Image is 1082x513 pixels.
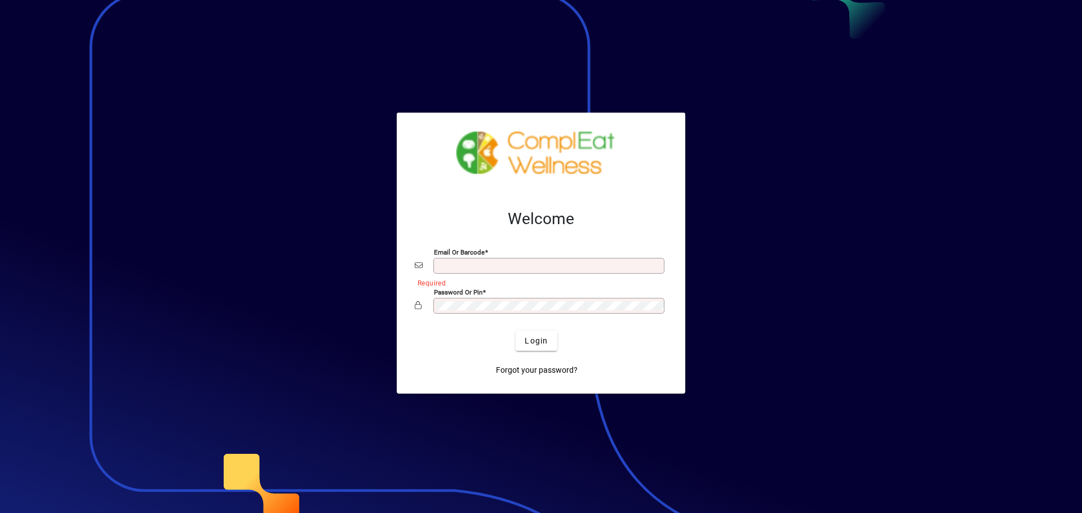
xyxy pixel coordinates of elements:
[434,248,485,256] mat-label: Email or Barcode
[516,331,557,351] button: Login
[525,335,548,347] span: Login
[415,209,667,229] h2: Welcome
[418,276,658,288] mat-error: Required
[434,288,482,296] mat-label: Password or Pin
[491,360,582,380] a: Forgot your password?
[496,364,578,376] span: Forgot your password?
